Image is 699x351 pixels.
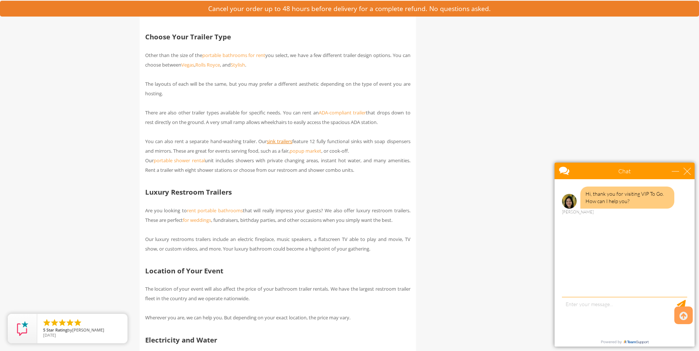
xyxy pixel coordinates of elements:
li:  [58,318,67,327]
a: portable shower rental [154,157,205,164]
strong: Luxury Restroom Trailers [145,187,232,196]
p: Our luxury restrooms trailers include an electric fireplace, music speakers, a flatscreen TV able... [145,234,410,253]
li:  [50,318,59,327]
span: by [43,328,122,333]
span: [DATE] [43,332,56,338]
p: There are also other trailer types available for specific needs. You can rent an that drops down ... [145,108,410,127]
a: ADA-compliant trailer [319,109,366,116]
strong: Electricity and Water [145,335,217,344]
a: Vegas [181,61,194,68]
p: Are you looking to that will really impress your guests? We also offer luxury restroom trailers. ... [145,206,410,225]
a: popup market [290,148,321,154]
p: Wherever you are, we can help you. But depending on your exact location, the price may vary. [145,313,410,322]
img: Review Rating [15,321,30,336]
li:  [42,318,51,327]
li:  [73,318,82,327]
a: for weddings [183,217,211,223]
iframe: Live Chat Box [550,158,699,351]
a: rent portable bathrooms [187,207,243,214]
strong: Choose Your Trailer Type [145,32,231,41]
p: The location of your event will also affect the price of your bathroom trailer rentals. We have t... [145,284,410,303]
p: You can also rent a separate hand-washing trailer. Our feature 12 fully functional sinks with soa... [145,136,410,175]
p: And if the event will serve upwards of 1,150 people, a 10-station trailer will work well. Again, ... [145,0,410,19]
a: Rolls Royce [195,61,220,68]
li:  [66,318,74,327]
span: [PERSON_NAME] [72,327,104,333]
span: Star Rating [46,327,67,333]
a: portable bathrooms for rent [202,52,265,58]
a: sink trailers [267,138,292,145]
a: Stylish [231,61,245,68]
strong: Location of Your Event [145,266,223,275]
p: The layouts of each will be the same, but you may prefer a different aesthetic depending on the t... [145,79,410,98]
span: 5 [43,327,45,333]
p: Other than the size of the you select, we have a few different trailer design options. You can ch... [145,50,410,70]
